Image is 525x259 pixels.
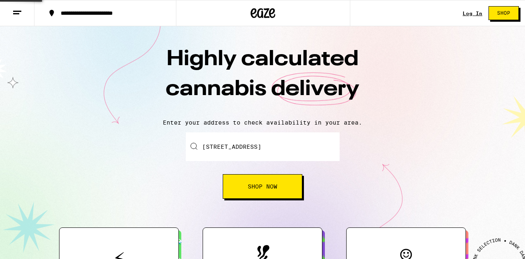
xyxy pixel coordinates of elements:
[488,6,519,20] button: Shop
[482,6,525,20] a: Shop
[8,119,517,126] p: Enter your address to check availability in your area.
[497,11,510,16] span: Shop
[119,45,406,113] h1: Highly calculated cannabis delivery
[248,184,277,189] span: Shop Now
[5,6,59,12] span: Hi. Need any help?
[463,11,482,16] a: Log In
[223,174,302,199] button: Shop Now
[186,132,340,161] input: Enter your delivery address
